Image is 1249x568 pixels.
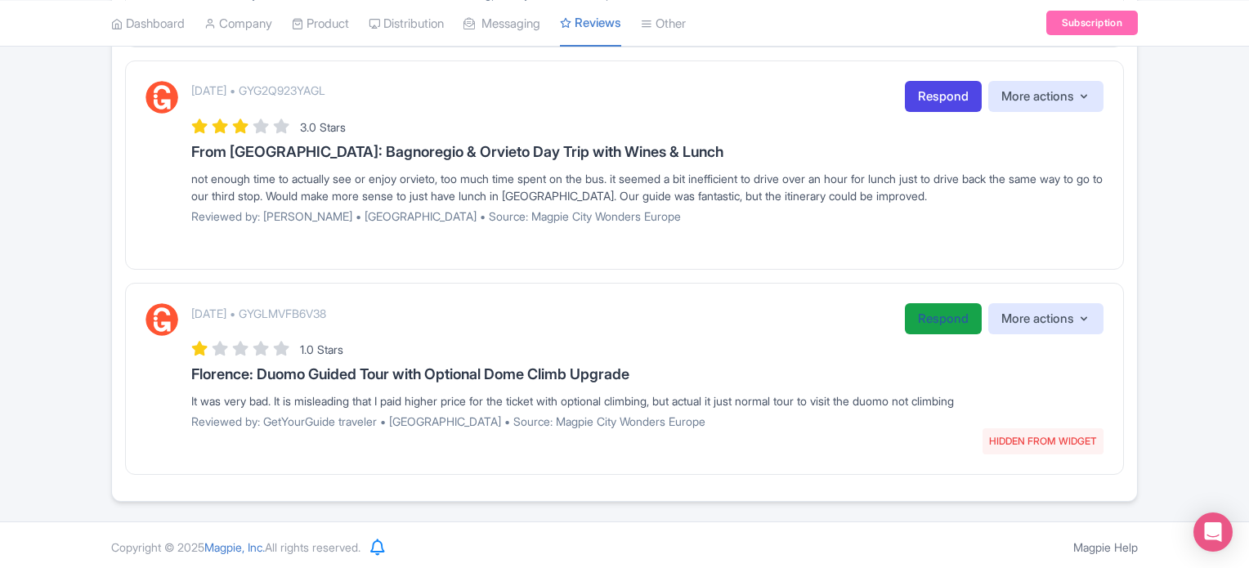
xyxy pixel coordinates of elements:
p: Reviewed by: GetYourGuide traveler • [GEOGRAPHIC_DATA] • Source: Magpie City Wonders Europe [191,413,1104,430]
img: GetYourGuide Logo [145,303,178,336]
a: Respond [905,303,982,335]
a: Other [641,1,686,46]
span: Magpie, Inc. [204,540,265,554]
a: Respond [905,81,982,113]
a: Company [204,1,272,46]
div: Copyright © 2025 All rights reserved. [101,539,370,556]
a: Product [292,1,349,46]
h3: Florence: Duomo Guided Tour with Optional Dome Climb Upgrade [191,366,1104,382]
span: HIDDEN FROM WIDGET [983,428,1104,454]
span: 1.0 Stars [300,342,343,356]
a: Dashboard [111,1,185,46]
button: More actions [988,303,1104,335]
div: It was very bad. It is misleading that I paid higher price for the ticket with optional climbing,... [191,392,1104,409]
a: Subscription [1046,11,1138,35]
a: Messaging [463,1,540,46]
button: More actions [988,81,1104,113]
div: not enough time to actually see or enjoy orvieto, too much time spent on the bus. it seemed a bit... [191,170,1104,204]
span: 3.0 Stars [300,120,346,134]
p: Reviewed by: [PERSON_NAME] • [GEOGRAPHIC_DATA] • Source: Magpie City Wonders Europe [191,208,1104,225]
div: Open Intercom Messenger [1193,512,1233,552]
p: [DATE] • GYG2Q923YAGL [191,82,325,99]
h3: From [GEOGRAPHIC_DATA]: Bagnoregio & Orvieto Day Trip with Wines & Lunch [191,144,1104,160]
img: GetYourGuide Logo [145,81,178,114]
a: Magpie Help [1073,540,1138,554]
p: [DATE] • GYGLMVFB6V38 [191,305,326,322]
a: Distribution [369,1,444,46]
